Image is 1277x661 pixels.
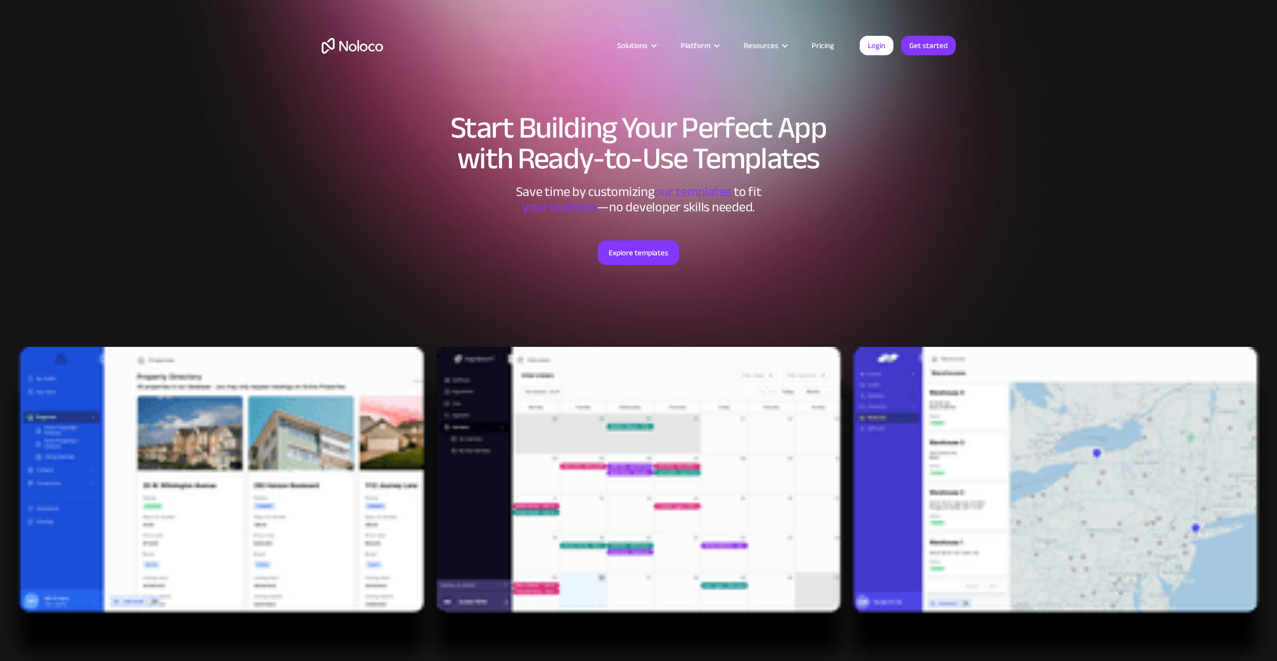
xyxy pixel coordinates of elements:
div: Resources [744,39,778,52]
a: home [322,38,383,54]
div: Platform [668,39,731,52]
a: Explore templates [598,240,679,265]
div: Solutions [604,39,668,52]
a: Get started [901,36,956,55]
h1: Start Building Your Perfect App with Ready-to-Use Templates [322,113,956,174]
div: Save time by customizing to fit ‍ —no developer skills needed. [485,184,792,215]
div: Platform [681,39,710,52]
span: your business [522,194,597,219]
div: Resources [731,39,799,52]
a: Pricing [799,39,847,52]
a: Login [860,36,893,55]
span: our templates [654,179,731,204]
div: Solutions [617,39,647,52]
